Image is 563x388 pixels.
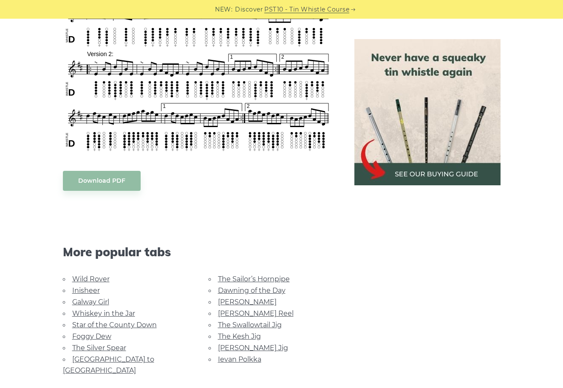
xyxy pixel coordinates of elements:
[218,321,282,329] a: The Swallowtail Jig
[72,344,126,352] a: The Silver Spear
[63,245,334,259] span: More popular tabs
[72,298,109,306] a: Galway Girl
[218,309,294,317] a: [PERSON_NAME] Reel
[218,332,261,340] a: The Kesh Jig
[215,5,232,14] span: NEW:
[218,275,290,283] a: The Sailor’s Hornpipe
[218,286,286,295] a: Dawning of the Day
[235,5,263,14] span: Discover
[63,171,141,191] a: Download PDF
[72,321,157,329] a: Star of the County Down
[63,355,154,374] a: [GEOGRAPHIC_DATA] to [GEOGRAPHIC_DATA]
[218,298,277,306] a: [PERSON_NAME]
[72,275,110,283] a: Wild Rover
[72,332,111,340] a: Foggy Dew
[264,5,349,14] a: PST10 - Tin Whistle Course
[218,344,288,352] a: [PERSON_NAME] Jig
[218,355,261,363] a: Ievan Polkka
[72,286,100,295] a: Inisheer
[72,309,135,317] a: Whiskey in the Jar
[354,39,501,185] img: tin whistle buying guide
